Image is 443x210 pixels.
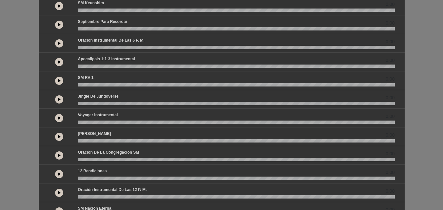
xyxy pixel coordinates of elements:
font: [PERSON_NAME] [78,131,111,136]
font: SM RV 1 [78,75,94,80]
font: 0.00 [386,114,394,119]
font: 0.00 [386,170,394,175]
font: Oración instrumental de las 6 p. m. [78,38,145,43]
font: 0.00 [386,151,394,156]
font: Oración de la Congregación SM [78,150,139,155]
font: 0.00 [386,76,394,82]
font: 0.00 [386,20,394,26]
font: 0.00 [386,95,394,100]
font: Oración instrumental de las 12 p. m. [78,187,147,192]
font: 0.00 [386,58,394,63]
font: 0.00 [386,132,394,138]
font: 0.00 [386,2,394,7]
font: Septiembre para recordar [78,19,128,24]
font: 0.00 [386,39,394,44]
font: 12 bendiciones [78,169,107,173]
font: 0.00 [386,188,394,194]
font: Voyager Instrumental [78,113,118,117]
font: SM Keunshim [78,1,104,5]
font: Apocalipsis 1:1-3 Instrumental [78,57,135,61]
font: Jingle de Jundoverse [78,94,119,99]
